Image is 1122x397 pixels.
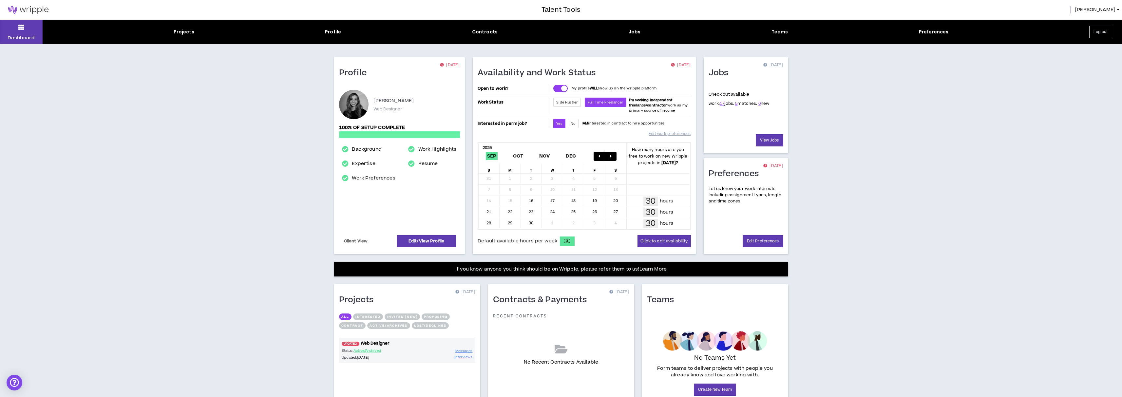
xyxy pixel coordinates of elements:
div: Profile [325,28,341,35]
p: [DATE] [671,62,691,68]
a: Edit work preferences [649,128,691,140]
span: [PERSON_NAME] [1075,6,1115,13]
div: Teams [771,28,788,35]
i: [DATE] [357,355,369,360]
b: [DATE] ? [661,160,678,166]
p: hours [660,198,674,205]
a: Expertise [352,160,375,168]
b: I'm seeking independent freelance/contractor [629,98,673,108]
span: Default available hours per week [478,237,557,245]
p: [DATE] [440,62,460,68]
span: Dec [564,152,578,160]
p: Web Designer [373,106,402,112]
a: UPDATED!Web Designer [339,340,475,347]
p: Interested in perm job? [478,119,548,128]
a: View Jobs [756,134,783,146]
a: Messages [455,348,473,354]
a: Learn More [639,266,667,273]
p: Open to work? [478,86,548,91]
span: No [571,121,576,126]
button: Active/Archived [367,322,410,329]
p: I interested in contract to hire opportunities [582,121,665,126]
button: Log out [1089,26,1112,38]
strong: AM [583,121,588,126]
button: Proposing [422,313,449,320]
div: M [500,163,521,173]
p: Form teams to deliver projects with people you already know and love working with. [650,365,781,378]
a: 5 [735,101,737,106]
a: Resume [418,160,438,168]
button: Interested [353,313,383,320]
span: Side Hustler [556,100,578,105]
b: 2025 [483,145,492,151]
h3: Talent Tools [542,5,580,15]
div: T [563,163,584,173]
span: Messages [455,349,473,353]
p: Check out available work: [709,91,770,106]
h1: Availability and Work Status [478,68,601,78]
h1: Preferences [709,169,764,179]
p: Recent Contracts [493,313,547,319]
p: hours [660,209,674,216]
p: No Recent Contracts Available [524,359,598,366]
p: [DATE] [763,163,783,169]
div: T [521,163,542,173]
a: Edit/View Profile [397,235,456,247]
a: Client View [343,236,369,247]
img: empty [663,331,767,351]
p: 100% of setup complete [339,124,460,131]
button: Contract [339,322,366,329]
p: [DATE] [455,289,475,295]
span: Interviews [454,355,473,360]
div: F [584,163,605,173]
span: Sep [486,152,498,160]
div: Karla V. [339,90,369,119]
p: Updated: [342,355,407,360]
div: Preferences [919,28,949,35]
span: work as my primary source of income [629,98,688,113]
div: Contracts [472,28,498,35]
strong: WILL [590,86,598,91]
span: Yes [556,121,562,126]
h1: Teams [647,295,679,305]
div: Projects [174,28,194,35]
p: [DATE] [763,62,783,68]
h1: Profile [339,68,372,78]
span: matches. [735,101,757,106]
button: Invited (new) [385,313,420,320]
span: Oct [512,152,525,160]
p: How many hours are you free to work on new Wripple projects in [626,146,690,166]
p: Status: [342,348,407,353]
div: S [605,163,627,173]
span: jobs. [720,101,734,106]
a: Background [352,145,381,153]
button: Lost/Declined [412,322,449,329]
div: Open Intercom Messenger [7,375,22,390]
p: Let us know your work interests including assignment types, length and time zones. [709,186,783,205]
a: Work Preferences [352,174,395,182]
a: 0 [758,101,761,106]
h1: Contracts & Payments [493,295,592,305]
p: If you know anyone you think should be on Wripple, please refer them to us! [455,265,667,273]
p: [PERSON_NAME] [373,97,414,105]
p: My profile show up on the Wripple platform [572,86,656,91]
h1: Projects [339,295,379,305]
span: Active/Archived [353,348,381,353]
p: No Teams Yet [694,353,736,363]
a: 17 [720,101,724,106]
div: S [479,163,500,173]
div: W [542,163,563,173]
a: Interviews [454,354,473,360]
button: All [339,313,352,320]
span: new [758,101,770,106]
p: Dashboard [8,34,35,41]
p: hours [660,220,674,227]
a: Edit Preferences [743,235,783,247]
p: [DATE] [609,289,629,295]
a: Work Highlights [418,145,457,153]
div: Jobs [629,28,641,35]
p: Work Status [478,98,548,107]
h1: Jobs [709,68,733,78]
a: Create New Team [694,384,736,396]
span: Nov [538,152,551,160]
